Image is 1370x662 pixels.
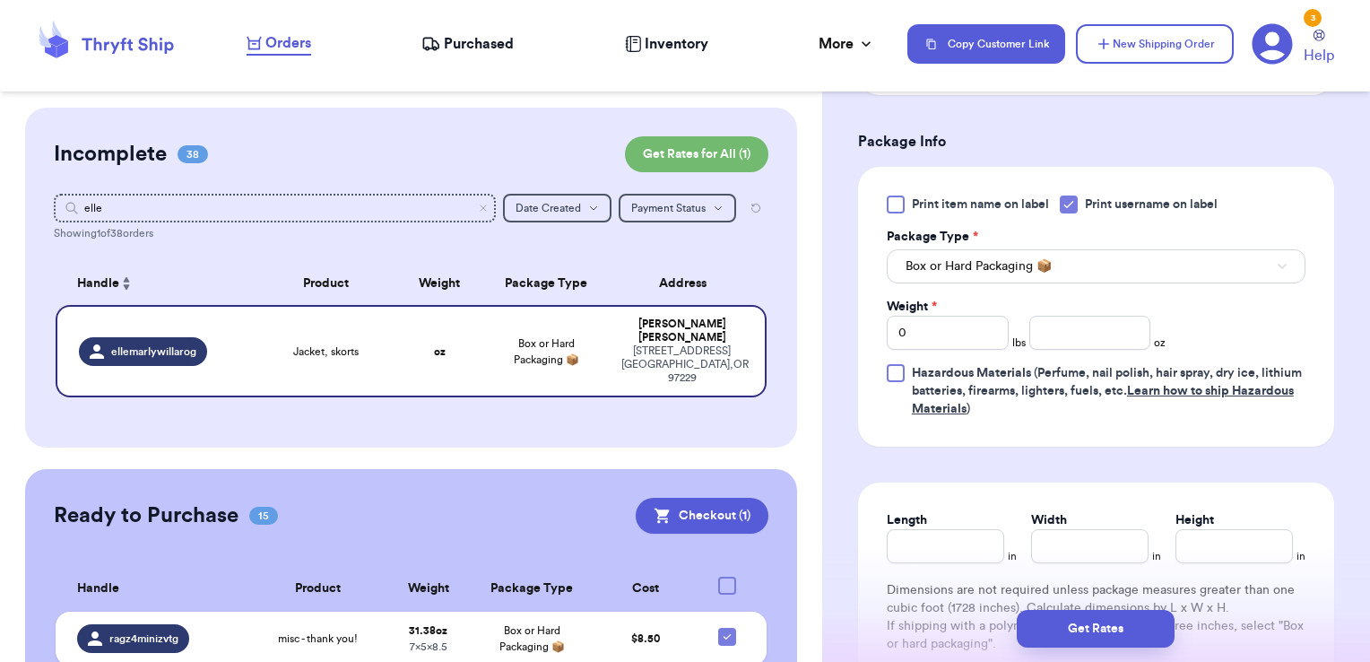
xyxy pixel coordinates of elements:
[887,581,1305,653] div: Dimensions are not required unless package measures greater than one cubic foot (1728 inches). Ca...
[255,262,397,305] th: Product
[77,274,119,293] span: Handle
[907,24,1065,64] button: Copy Customer Link
[594,566,698,612] th: Cost
[516,203,581,213] span: Date Created
[912,367,1031,379] span: Hazardous Materials
[645,33,708,55] span: Inventory
[278,632,358,646] span: misc - thank you!
[1252,23,1293,65] a: 3
[111,344,196,359] span: ellemarlywillarog
[912,196,1049,213] span: Print item name on label
[1296,549,1305,563] span: in
[631,633,660,644] span: $ 8.50
[906,257,1052,275] span: Box or Hard Packaging 📦
[858,131,1334,152] h3: Package Info
[293,344,359,359] span: Jacket, skorts
[619,194,736,222] button: Payment Status
[631,203,706,213] span: Payment Status
[54,140,167,169] h2: Incomplete
[912,367,1302,415] span: (Perfume, nail polish, hair spray, dry ice, lithium batteries, firearms, lighters, fuels, etc. )
[397,262,482,305] th: Weight
[77,579,119,598] span: Handle
[514,338,579,365] span: Box or Hard Packaging 📦
[247,32,311,56] a: Orders
[1017,610,1175,648] button: Get Rates
[248,566,386,612] th: Product
[499,625,565,652] span: Box or Hard Packaging 📦
[887,298,937,316] label: Weight
[1304,30,1334,66] a: Help
[1031,511,1067,529] label: Width
[421,33,514,55] a: Purchased
[621,344,744,385] div: [STREET_ADDRESS] [GEOGRAPHIC_DATA] , OR 97229
[636,498,768,534] button: Checkout (1)
[470,566,594,612] th: Package Type
[1012,335,1026,350] span: lbs
[625,33,708,55] a: Inventory
[1152,549,1161,563] span: in
[265,32,311,54] span: Orders
[444,33,514,55] span: Purchased
[478,203,489,213] button: Clear search
[611,262,767,305] th: Address
[482,262,611,305] th: Package Type
[54,194,497,222] input: Search
[434,346,446,357] strong: oz
[1304,45,1334,66] span: Help
[743,194,768,222] button: Reset all filters
[1008,549,1017,563] span: in
[1304,9,1322,27] div: 3
[1154,335,1166,350] span: oz
[386,566,469,612] th: Weight
[249,507,278,525] span: 15
[503,194,611,222] button: Date Created
[178,145,208,163] span: 38
[409,625,447,636] strong: 31.38 oz
[621,318,744,344] div: [PERSON_NAME] [PERSON_NAME]
[1076,24,1234,64] button: New Shipping Order
[1085,196,1218,213] span: Print username on label
[887,511,927,529] label: Length
[410,641,447,652] span: 7 x 5 x 8.5
[625,136,768,172] button: Get Rates for All (1)
[54,226,769,240] div: Showing 1 of 38 orders
[1175,511,1214,529] label: Height
[887,228,978,246] label: Package Type
[887,249,1305,283] button: Box or Hard Packaging 📦
[119,273,134,294] button: Sort ascending
[109,632,178,646] span: ragz4minizvtg
[54,501,238,530] h2: Ready to Purchase
[819,33,875,55] div: More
